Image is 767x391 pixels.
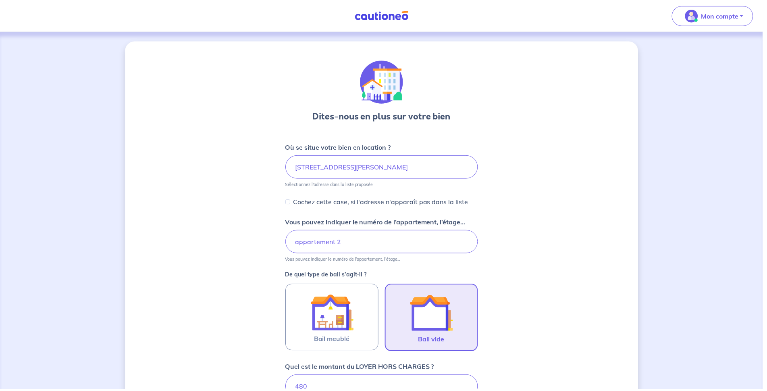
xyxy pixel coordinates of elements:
input: 2 rue de paris, 59000 lille [287,156,480,180]
img: Cautioneo [353,11,414,21]
p: Quel est le montant du LOYER HORS CHARGES ? [287,364,437,373]
img: illu_houses.svg [362,61,405,105]
button: illu_account_valid_menu.svgMon compte [676,6,757,26]
img: illu_furnished_lease.svg [312,292,355,336]
p: De quel type de bail s’agit-il ? [287,273,480,279]
p: Mon compte [705,11,742,21]
p: Cochez cette case, si l'adresse n'apparaît pas dans la liste [295,198,471,208]
input: Appartement 2 [287,231,480,255]
p: Vous pouvez indiquer le numéro de l’appartement, l’étage... [287,258,402,263]
p: Vous pouvez indiquer le numéro de l’appartement, l’étage... [287,218,468,228]
h3: Dites-nous en plus sur votre bien [314,111,453,124]
img: illu_account_valid_menu.svg [689,10,702,23]
p: Où se situe votre bien en location ? [287,143,393,153]
img: illu_empty_lease.svg [412,293,455,336]
span: Bail meublé [316,336,351,345]
span: Bail vide [420,336,447,346]
p: Sélectionnez l'adresse dans la liste proposée [287,183,375,188]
